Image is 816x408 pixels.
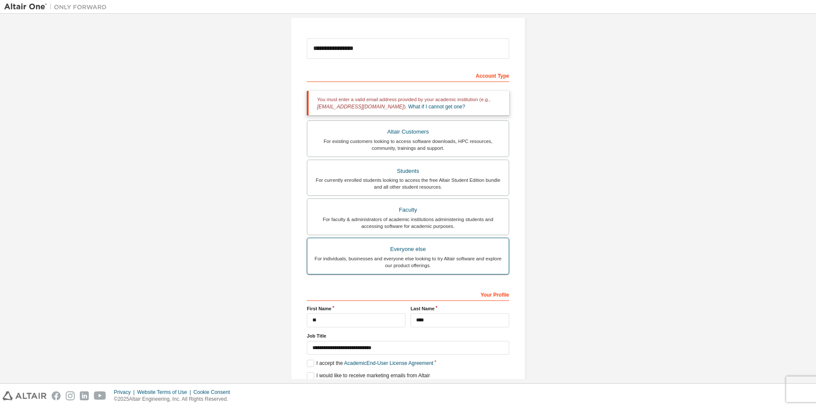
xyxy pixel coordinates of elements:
[80,391,89,400] img: linkedin.svg
[312,126,504,138] div: Altair Customers
[307,360,433,367] label: I accept the
[408,104,465,110] a: What if I cannot get one?
[114,389,137,396] div: Privacy
[312,138,504,152] div: For existing customers looking to access software downloads, HPC resources, community, trainings ...
[94,391,106,400] img: youtube.svg
[3,391,47,400] img: altair_logo.svg
[4,3,111,11] img: Altair One
[307,332,509,339] label: Job Title
[312,204,504,216] div: Faculty
[312,177,504,190] div: For currently enrolled students looking to access the free Altair Student Edition bundle and all ...
[312,243,504,255] div: Everyone else
[52,391,61,400] img: facebook.svg
[66,391,75,400] img: instagram.svg
[317,104,404,110] span: [EMAIL_ADDRESS][DOMAIN_NAME]
[307,91,509,115] div: You must enter a valid email address provided by your academic institution (e.g., ).
[344,360,433,366] a: Academic End-User License Agreement
[307,287,509,301] div: Your Profile
[411,305,509,312] label: Last Name
[307,372,430,379] label: I would like to receive marketing emails from Altair
[307,305,405,312] label: First Name
[193,389,235,396] div: Cookie Consent
[312,165,504,177] div: Students
[312,216,504,230] div: For faculty & administrators of academic institutions administering students and accessing softwa...
[312,255,504,269] div: For individuals, businesses and everyone else looking to try Altair software and explore our prod...
[307,68,509,82] div: Account Type
[137,389,193,396] div: Website Terms of Use
[114,396,235,403] p: © 2025 Altair Engineering, Inc. All Rights Reserved.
